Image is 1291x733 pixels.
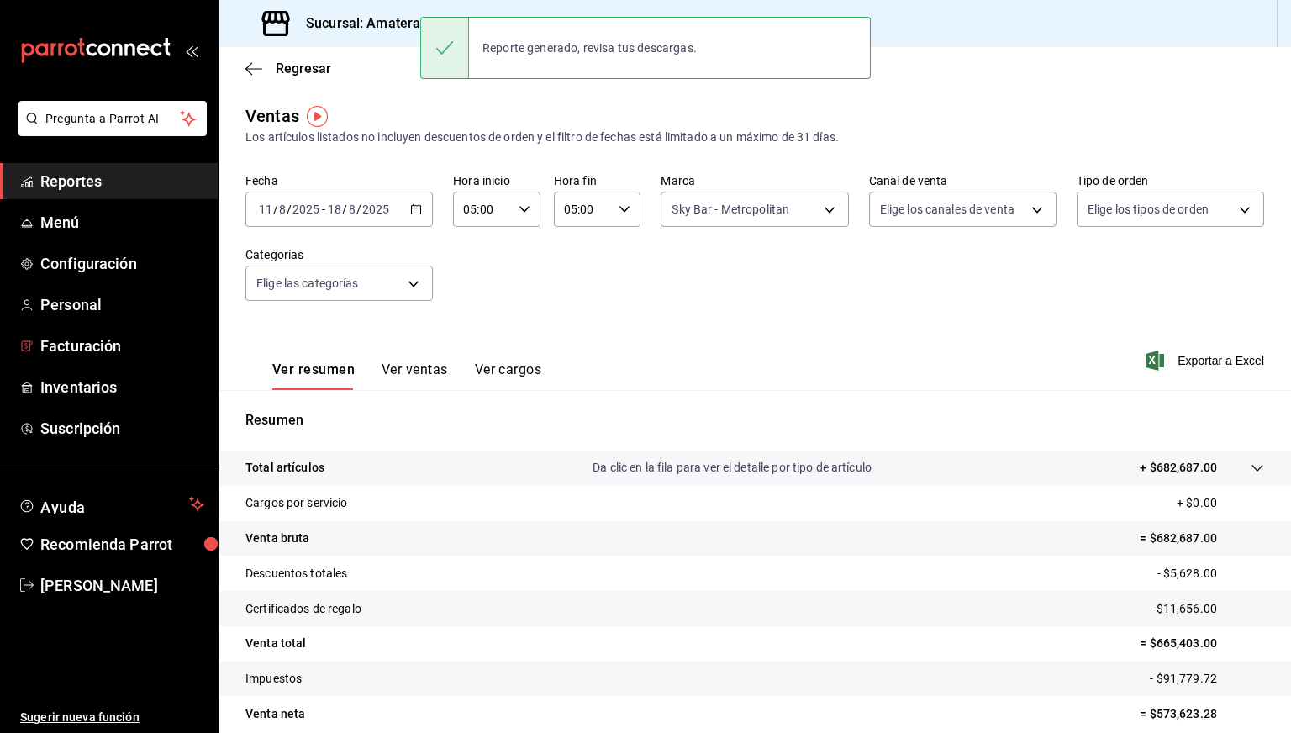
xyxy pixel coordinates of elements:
[245,670,302,688] p: Impuestos
[40,376,204,398] span: Inventarios
[278,203,287,216] input: --
[245,494,348,512] p: Cargos por servicio
[593,459,872,477] p: Da clic en la fila para ver el detalle por tipo de artículo
[245,530,309,547] p: Venta bruta
[40,533,204,556] span: Recomienda Parrot
[245,459,324,477] p: Total artículos
[40,211,204,234] span: Menú
[348,203,356,216] input: --
[1157,565,1264,583] p: - $5,628.00
[554,175,641,187] label: Hora fin
[272,361,355,390] button: Ver resumen
[40,335,204,357] span: Facturación
[40,494,182,514] span: Ayuda
[356,203,361,216] span: /
[245,61,331,76] button: Regresar
[1140,635,1264,652] p: = $665,403.00
[1077,175,1264,187] label: Tipo de orden
[40,252,204,275] span: Configuración
[45,110,181,128] span: Pregunta a Parrot AI
[1177,494,1264,512] p: + $0.00
[869,175,1057,187] label: Canal de venta
[307,106,328,127] img: Tooltip marker
[475,361,542,390] button: Ver cargos
[287,203,292,216] span: /
[327,203,342,216] input: --
[273,203,278,216] span: /
[245,129,1264,146] div: Los artículos listados no incluyen descuentos de orden y el filtro de fechas está limitado a un m...
[880,201,1014,218] span: Elige los canales de venta
[245,249,433,261] label: Categorías
[469,29,710,66] div: Reporte generado, revisa tus descargas.
[1140,459,1217,477] p: + $682,687.00
[18,101,207,136] button: Pregunta a Parrot AI
[1149,351,1264,371] button: Exportar a Excel
[40,293,204,316] span: Personal
[672,201,789,218] span: Sky Bar - Metropolitan
[292,203,320,216] input: ----
[258,203,273,216] input: --
[256,275,359,292] span: Elige las categorías
[292,13,527,34] h3: Sucursal: Amaterasu (Metropolitan)
[272,361,541,390] div: navigation tabs
[1150,670,1264,688] p: - $91,779.72
[1140,705,1264,723] p: = $573,623.28
[245,635,306,652] p: Venta total
[245,410,1264,430] p: Resumen
[276,61,331,76] span: Regresar
[382,361,448,390] button: Ver ventas
[453,175,540,187] label: Hora inicio
[245,565,347,583] p: Descuentos totales
[40,170,204,192] span: Reportes
[361,203,390,216] input: ----
[1140,530,1264,547] p: = $682,687.00
[12,122,207,140] a: Pregunta a Parrot AI
[661,175,848,187] label: Marca
[245,600,361,618] p: Certificados de regalo
[342,203,347,216] span: /
[185,44,198,57] button: open_drawer_menu
[322,203,325,216] span: -
[40,417,204,440] span: Suscripción
[245,705,305,723] p: Venta neta
[245,103,299,129] div: Ventas
[40,574,204,597] span: [PERSON_NAME]
[20,709,204,726] span: Sugerir nueva función
[1088,201,1209,218] span: Elige los tipos de orden
[245,175,433,187] label: Fecha
[1150,600,1264,618] p: - $11,656.00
